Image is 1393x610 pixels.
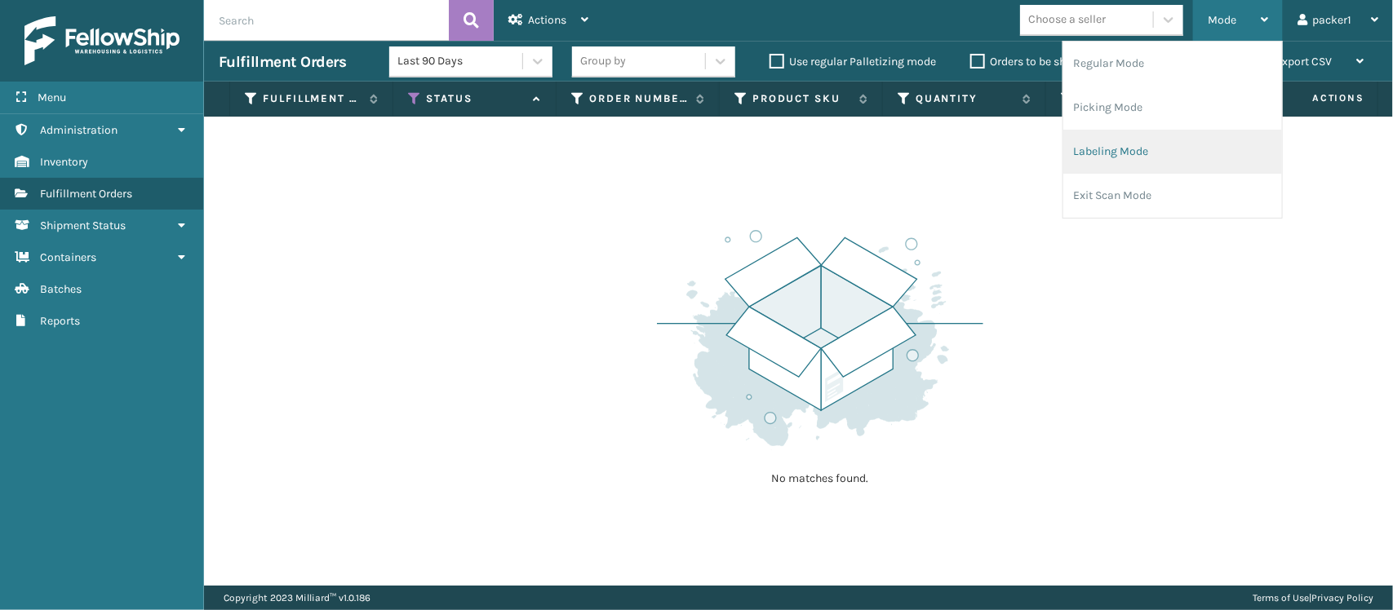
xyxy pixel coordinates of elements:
[40,219,126,232] span: Shipment Status
[1063,86,1282,130] li: Picking Mode
[219,52,346,72] h3: Fulfillment Orders
[40,123,118,137] span: Administration
[1261,85,1374,112] span: Actions
[397,53,524,70] div: Last 90 Days
[1311,592,1373,603] a: Privacy Policy
[1275,55,1332,69] span: Export CSV
[40,155,88,169] span: Inventory
[224,586,370,610] p: Copyright 2023 Milliard™ v 1.0.186
[1253,592,1309,603] a: Terms of Use
[970,55,1129,69] label: Orders to be shipped [DATE]
[528,13,566,27] span: Actions
[1063,130,1282,174] li: Labeling Mode
[1028,11,1106,29] div: Choose a seller
[38,91,66,104] span: Menu
[40,250,96,264] span: Containers
[1208,13,1236,27] span: Mode
[40,314,80,328] span: Reports
[752,91,851,106] label: Product SKU
[1063,42,1282,86] li: Regular Mode
[1063,174,1282,218] li: Exit Scan Mode
[916,91,1014,106] label: Quantity
[40,187,132,201] span: Fulfillment Orders
[1253,586,1373,610] div: |
[40,282,82,296] span: Batches
[770,55,936,69] label: Use regular Palletizing mode
[426,91,525,106] label: Status
[263,91,362,106] label: Fulfillment Order Id
[580,53,626,70] div: Group by
[589,91,688,106] label: Order Number
[24,16,180,65] img: logo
